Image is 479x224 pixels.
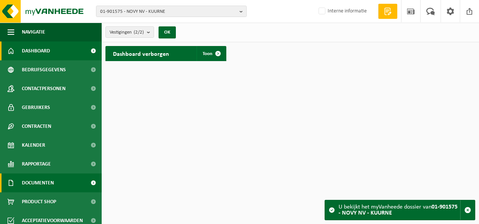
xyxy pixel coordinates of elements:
span: Toon [203,51,212,56]
span: Rapportage [22,155,51,173]
span: 01-901575 - NOVY NV - KUURNE [100,6,236,17]
count: (2/2) [134,30,144,35]
span: Contactpersonen [22,79,66,98]
button: 01-901575 - NOVY NV - KUURNE [96,6,247,17]
span: Documenten [22,173,54,192]
div: U bekijkt het myVanheede dossier van [339,200,460,220]
strong: 01-901575 - NOVY NV - KUURNE [339,204,458,216]
span: Contracten [22,117,51,136]
a: Toon [197,46,226,61]
span: Vestigingen [110,27,144,38]
span: Product Shop [22,192,56,211]
button: OK [159,26,176,38]
span: Bedrijfsgegevens [22,60,66,79]
button: Vestigingen(2/2) [105,26,154,38]
label: Interne informatie [317,6,367,17]
h2: Dashboard verborgen [105,46,177,61]
span: Gebruikers [22,98,50,117]
span: Navigatie [22,23,45,41]
span: Dashboard [22,41,50,60]
span: Kalender [22,136,45,155]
